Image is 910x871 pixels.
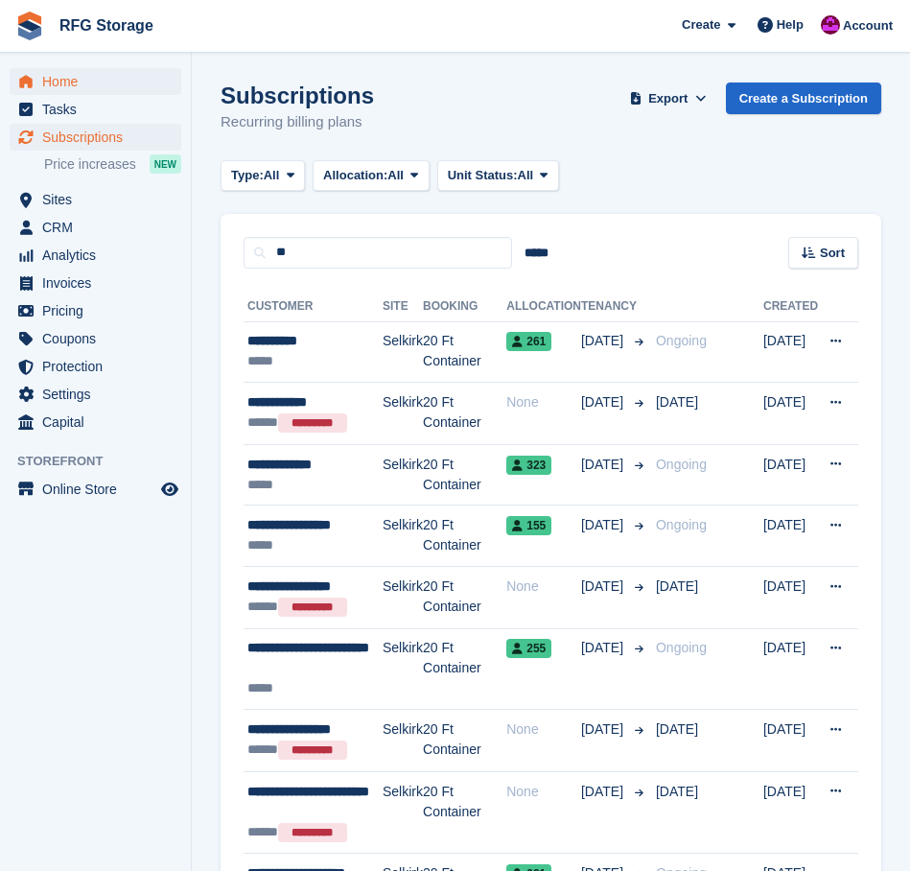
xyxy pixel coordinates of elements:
span: [DATE] [581,719,627,740]
span: Storefront [17,452,191,471]
th: Customer [244,292,383,322]
span: Help [777,15,804,35]
a: menu [10,353,181,380]
span: Allocation: [323,166,387,185]
span: [DATE] [656,578,698,594]
td: 20 Ft Container [423,710,506,772]
td: Selkirk [383,383,423,445]
span: [DATE] [581,331,627,351]
td: Selkirk [383,506,423,567]
td: [DATE] [763,383,818,445]
div: None [506,392,581,412]
th: Site [383,292,423,322]
a: Preview store [158,478,181,501]
button: Allocation: All [313,160,430,192]
span: Price increases [44,155,136,174]
span: Ongoing [656,333,707,348]
td: 20 Ft Container [423,567,506,629]
a: RFG Storage [52,10,161,41]
button: Unit Status: All [437,160,559,192]
span: Export [648,89,688,108]
span: Account [843,16,893,35]
span: Online Store [42,476,157,503]
td: 20 Ft Container [423,383,506,445]
span: Coupons [42,325,157,352]
span: Ongoing [656,640,707,655]
span: Ongoing [656,457,707,472]
a: menu [10,297,181,324]
a: Create a Subscription [726,82,881,114]
td: [DATE] [763,506,818,567]
div: None [506,719,581,740]
span: Sort [820,244,845,263]
a: menu [10,214,181,241]
td: [DATE] [763,710,818,772]
button: Export [626,82,711,114]
a: menu [10,242,181,269]
div: NEW [150,154,181,174]
span: Ongoing [656,517,707,532]
span: Tasks [42,96,157,123]
span: Type: [231,166,264,185]
td: 20 Ft Container [423,506,506,567]
span: Pricing [42,297,157,324]
p: Recurring billing plans [221,111,374,133]
th: Booking [423,292,506,322]
a: menu [10,409,181,435]
span: All [387,166,404,185]
td: 20 Ft Container [423,628,506,710]
a: menu [10,476,181,503]
a: menu [10,186,181,213]
th: Tenancy [581,292,648,322]
span: [DATE] [581,515,627,535]
td: [DATE] [763,444,818,506]
span: Home [42,68,157,95]
span: All [518,166,534,185]
td: 20 Ft Container [423,321,506,383]
th: Allocation [506,292,581,322]
a: menu [10,68,181,95]
h1: Subscriptions [221,82,374,108]
a: menu [10,124,181,151]
div: None [506,577,581,597]
td: 20 Ft Container [423,444,506,506]
img: stora-icon-8386f47178a22dfd0bd8f6a31ec36ba5ce8667c1dd55bd0f319d3a0aa187defe.svg [15,12,44,40]
td: Selkirk [383,444,423,506]
span: Create [682,15,720,35]
span: Protection [42,353,157,380]
td: Selkirk [383,710,423,772]
span: Capital [42,409,157,435]
td: 20 Ft Container [423,771,506,854]
td: [DATE] [763,567,818,629]
a: menu [10,270,181,296]
span: [DATE] [656,394,698,410]
span: Subscriptions [42,124,157,151]
span: [DATE] [581,782,627,802]
td: [DATE] [763,628,818,710]
span: 323 [506,456,551,475]
button: Type: All [221,160,305,192]
span: All [264,166,280,185]
td: [DATE] [763,771,818,854]
div: None [506,782,581,802]
a: menu [10,96,181,123]
span: Invoices [42,270,157,296]
span: Settings [42,381,157,408]
td: Selkirk [383,771,423,854]
span: Analytics [42,242,157,269]
span: 261 [506,332,551,351]
td: Selkirk [383,567,423,629]
a: menu [10,381,181,408]
td: Selkirk [383,321,423,383]
span: Sites [42,186,157,213]
td: Selkirk [383,628,423,710]
a: menu [10,325,181,352]
span: 155 [506,516,551,535]
td: [DATE] [763,321,818,383]
a: Price increases NEW [44,153,181,175]
span: [DATE] [581,638,627,658]
span: Unit Status: [448,166,518,185]
span: 255 [506,639,551,658]
span: [DATE] [581,577,627,597]
span: [DATE] [581,455,627,475]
